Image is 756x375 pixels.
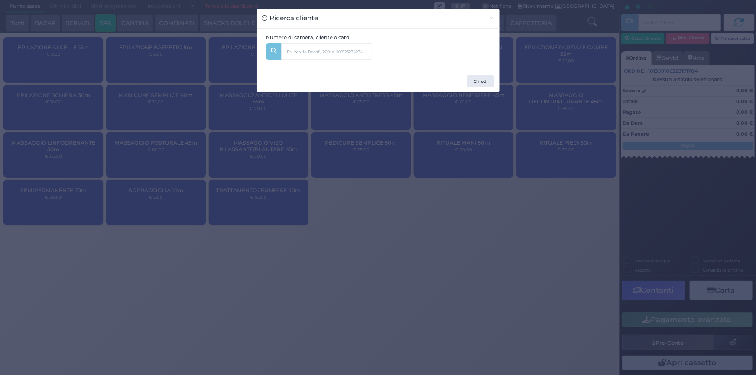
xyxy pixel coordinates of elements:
span: × [489,13,494,23]
h3: Ricerca cliente [262,13,318,23]
button: Chiudi [484,9,499,28]
input: Es. 'Mario Rossi', '220' o '108123234234' [281,43,372,60]
label: Numero di camera, cliente o card [266,34,350,41]
button: Chiudi [467,75,494,87]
